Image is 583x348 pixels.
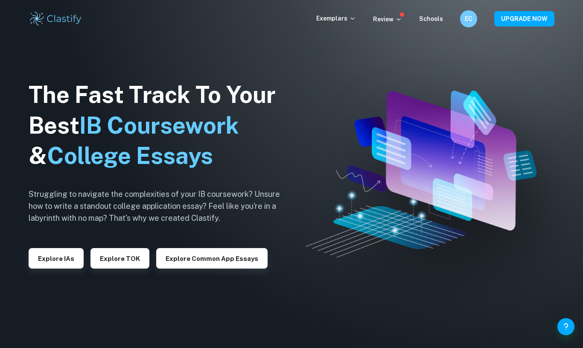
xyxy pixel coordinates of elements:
[47,142,213,169] span: College Essays
[29,79,293,172] h1: The Fast Track To Your Best &
[306,91,536,257] img: Clastify hero
[29,254,84,262] a: Explore IAs
[316,14,356,23] p: Exemplars
[29,188,293,224] h6: Struggling to navigate the complexities of your IB coursework? Unsure how to write a standout col...
[90,248,149,269] button: Explore TOK
[373,15,402,24] p: Review
[79,112,239,139] span: IB Coursework
[464,14,474,23] h6: EC
[156,248,268,269] button: Explore Common App essays
[419,15,443,22] a: Schools
[29,248,84,269] button: Explore IAs
[29,10,83,27] img: Clastify logo
[557,318,574,335] button: Help and Feedback
[460,10,477,27] button: EC
[494,11,554,26] button: UPGRADE NOW
[156,254,268,262] a: Explore Common App essays
[90,254,149,262] a: Explore TOK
